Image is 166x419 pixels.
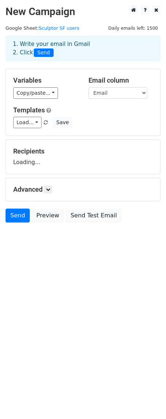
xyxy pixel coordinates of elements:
[13,147,153,155] h5: Recipients
[13,106,45,114] a: Templates
[53,117,72,128] button: Save
[34,48,54,57] span: Send
[13,87,58,99] a: Copy/paste...
[106,24,160,32] span: Daily emails left: 1500
[13,76,77,84] h5: Variables
[13,117,41,128] a: Load...
[66,209,122,223] a: Send Test Email
[39,25,79,31] a: Sculptor SF users
[106,25,160,31] a: Daily emails left: 1500
[6,6,160,18] h2: New Campaign
[13,185,153,194] h5: Advanced
[6,25,79,31] small: Google Sheet:
[32,209,64,223] a: Preview
[89,76,153,84] h5: Email column
[6,209,30,223] a: Send
[13,147,153,166] div: Loading...
[7,40,159,57] div: 1. Write your email in Gmail 2. Click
